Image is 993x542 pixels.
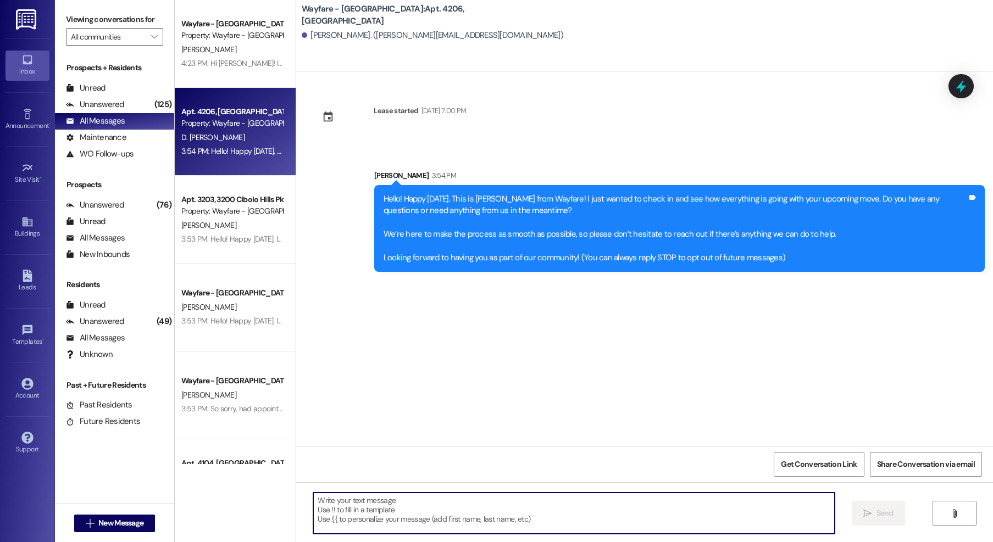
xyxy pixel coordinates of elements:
[181,30,283,41] div: Property: Wayfare - [GEOGRAPHIC_DATA]
[154,313,174,330] div: (49)
[181,58,410,68] div: 4:23 PM: Hi [PERSON_NAME]! I put your prescription in your 801 mailbox.
[876,507,894,519] span: Send
[66,316,124,327] div: Unanswered
[374,170,985,185] div: [PERSON_NAME]
[877,459,975,470] span: Share Conversation via email
[181,205,283,217] div: Property: Wayfare - [GEOGRAPHIC_DATA]
[66,216,106,227] div: Unread
[152,96,174,113] div: (125)
[950,509,958,518] i: 
[66,99,124,110] div: Unanswered
[181,106,283,118] div: Apt. 4206, [GEOGRAPHIC_DATA]
[181,132,245,142] span: D. [PERSON_NAME]
[781,459,857,470] span: Get Conversation Link
[5,321,49,350] a: Templates •
[154,197,174,214] div: (76)
[86,519,94,528] i: 
[55,379,174,391] div: Past + Future Residents
[852,501,905,526] button: Send
[66,232,125,244] div: All Messages
[181,118,283,129] div: Property: Wayfare - [GEOGRAPHIC_DATA]
[66,199,124,211] div: Unanswered
[16,9,38,30] img: ResiDesk Logo
[151,32,157,41] i: 
[66,115,125,127] div: All Messages
[384,193,967,264] div: Hello! Happy [DATE]. This is [PERSON_NAME] from Wayfare! I just wanted to check in and see how ev...
[66,82,106,94] div: Unread
[98,517,143,529] span: New Message
[5,213,49,242] a: Buildings
[774,452,864,477] button: Get Conversation Link
[181,302,236,312] span: [PERSON_NAME]
[181,390,236,400] span: [PERSON_NAME]
[181,287,283,299] div: Wayfare - [GEOGRAPHIC_DATA]
[181,44,236,54] span: [PERSON_NAME]
[302,30,563,41] div: [PERSON_NAME]. ([PERSON_NAME][EMAIL_ADDRESS][DOMAIN_NAME])
[40,174,41,182] span: •
[5,428,49,458] a: Support
[66,299,106,311] div: Unread
[374,105,419,116] div: Lease started
[66,399,132,411] div: Past Residents
[302,3,522,27] b: Wayfare - [GEOGRAPHIC_DATA]: Apt. 4206, [GEOGRAPHIC_DATA]
[74,515,156,532] button: New Message
[870,452,982,477] button: Share Conversation via email
[5,375,49,404] a: Account
[49,120,51,128] span: •
[66,148,134,160] div: WO Follow-ups
[181,18,283,30] div: Wayfare - [GEOGRAPHIC_DATA]
[66,416,140,427] div: Future Residents
[863,509,872,518] i: 
[181,404,381,414] div: 3:53 PM: So sorry, had appointment issues. Can't make it [DATE]
[181,375,283,387] div: Wayfare - [GEOGRAPHIC_DATA]
[181,194,283,205] div: Apt. 3203, 3200 Cibolo Hills Pky
[66,349,113,360] div: Unknown
[66,11,163,28] label: Viewing conversations for
[55,179,174,191] div: Prospects
[5,159,49,188] a: Site Visit •
[5,266,49,296] a: Leads
[429,170,456,181] div: 3:54 PM
[66,132,126,143] div: Maintenance
[42,336,44,344] span: •
[66,249,130,260] div: New Inbounds
[181,220,236,230] span: [PERSON_NAME]
[55,279,174,290] div: Residents
[5,51,49,80] a: Inbox
[419,105,467,116] div: [DATE] 7:00 PM
[181,457,283,469] div: Apt. 4104, [GEOGRAPHIC_DATA]
[55,62,174,74] div: Prospects + Residents
[71,28,146,46] input: All communities
[66,332,125,344] div: All Messages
